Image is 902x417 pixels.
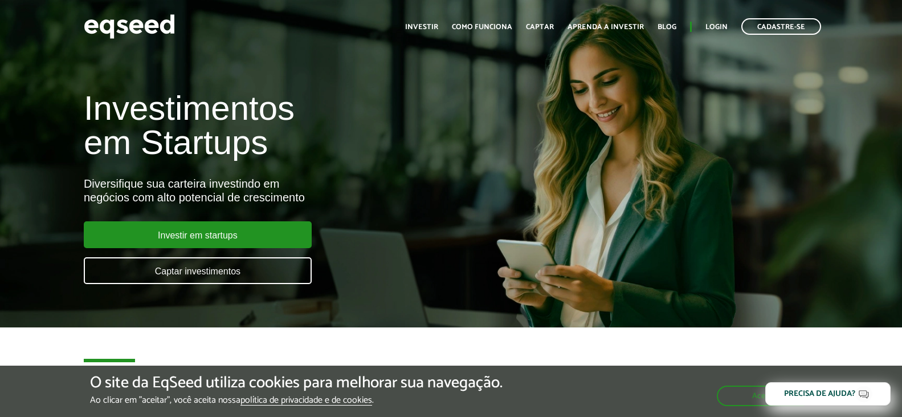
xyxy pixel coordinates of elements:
[658,23,676,31] a: Blog
[84,11,175,42] img: EqSeed
[84,221,312,248] a: Investir em startups
[84,91,518,160] h1: Investimentos em Startups
[84,257,312,284] a: Captar investimentos
[405,23,438,31] a: Investir
[717,386,812,406] button: Aceitar
[705,23,728,31] a: Login
[240,396,372,406] a: política de privacidade e de cookies
[90,374,503,392] h5: O site da EqSeed utiliza cookies para melhorar sua navegação.
[452,23,512,31] a: Como funciona
[526,23,554,31] a: Captar
[84,177,518,204] div: Diversifique sua carteira investindo em negócios com alto potencial de crescimento
[568,23,644,31] a: Aprenda a investir
[90,395,503,406] p: Ao clicar em "aceitar", você aceita nossa .
[741,18,821,35] a: Cadastre-se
